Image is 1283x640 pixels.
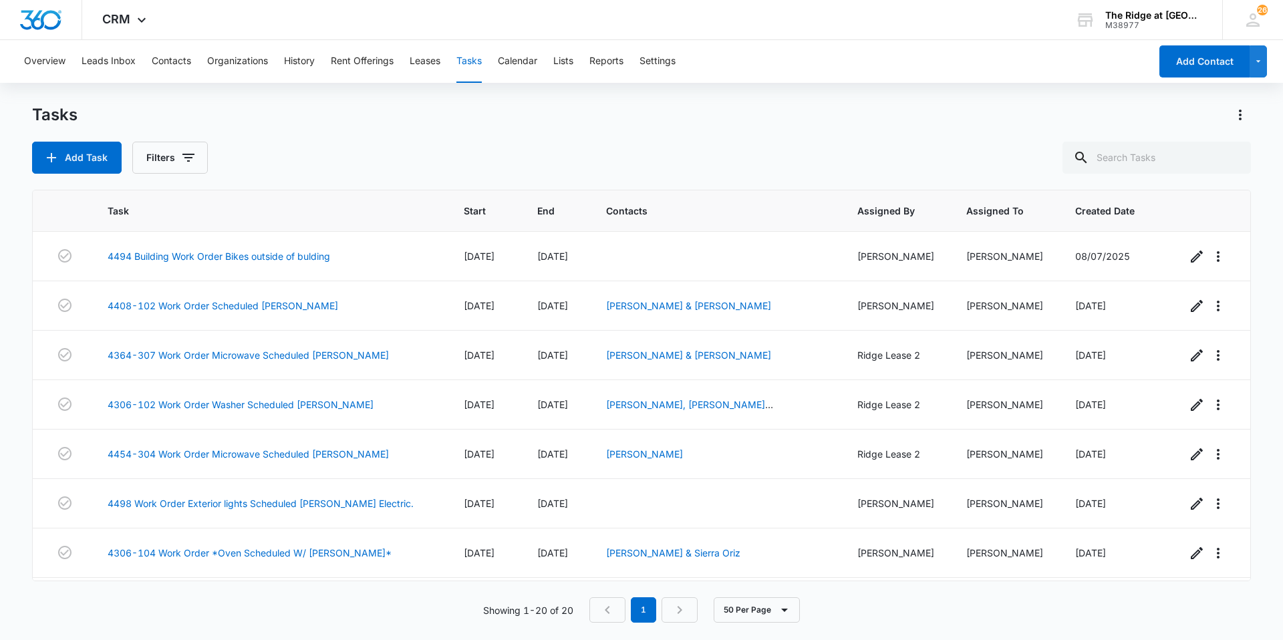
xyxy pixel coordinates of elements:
[108,496,414,510] a: 4498 Work Order Exterior lights Scheduled [PERSON_NAME] Electric.
[966,496,1043,510] div: [PERSON_NAME]
[1230,104,1251,126] button: Actions
[1105,21,1203,30] div: account id
[1075,547,1106,558] span: [DATE]
[32,105,78,125] h1: Tasks
[606,204,806,218] span: Contacts
[966,299,1043,313] div: [PERSON_NAME]
[1075,251,1130,262] span: 08/07/2025
[1075,498,1106,509] span: [DATE]
[108,546,392,560] a: 4306-104 Work Order *Oven Scheduled W/ [PERSON_NAME]*
[606,547,740,558] a: [PERSON_NAME] & Sierra Oriz
[1159,45,1250,77] button: Add Contact
[1257,5,1268,15] div: notifications count
[606,349,771,361] a: [PERSON_NAME] & [PERSON_NAME]
[108,397,374,412] a: 4306-102 Work Order Washer Scheduled [PERSON_NAME]
[1075,204,1135,218] span: Created Date
[631,597,656,623] em: 1
[589,40,623,83] button: Reports
[464,498,494,509] span: [DATE]
[537,498,568,509] span: [DATE]
[537,399,568,410] span: [DATE]
[108,299,338,313] a: 4408-102 Work Order Scheduled [PERSON_NAME]
[966,249,1043,263] div: [PERSON_NAME]
[537,547,568,558] span: [DATE]
[857,496,934,510] div: [PERSON_NAME]
[537,204,555,218] span: End
[857,348,934,362] div: Ridge Lease 2
[966,447,1043,461] div: [PERSON_NAME]
[331,40,394,83] button: Rent Offerings
[857,546,934,560] div: [PERSON_NAME]
[537,349,568,361] span: [DATE]
[108,348,389,362] a: 4364-307 Work Order Microwave Scheduled [PERSON_NAME]
[553,40,573,83] button: Lists
[966,546,1043,560] div: [PERSON_NAME]
[24,40,65,83] button: Overview
[606,300,771,311] a: [PERSON_NAME] & [PERSON_NAME]
[1075,448,1106,460] span: [DATE]
[537,300,568,311] span: [DATE]
[966,348,1043,362] div: [PERSON_NAME]
[1075,349,1106,361] span: [DATE]
[1062,142,1251,174] input: Search Tasks
[464,251,494,262] span: [DATE]
[108,447,389,461] a: 4454-304 Work Order Microwave Scheduled [PERSON_NAME]
[966,397,1043,412] div: [PERSON_NAME]
[152,40,191,83] button: Contacts
[537,251,568,262] span: [DATE]
[857,249,934,263] div: [PERSON_NAME]
[132,142,208,174] button: Filters
[1105,10,1203,21] div: account name
[108,204,412,218] span: Task
[456,40,482,83] button: Tasks
[82,40,136,83] button: Leads Inbox
[284,40,315,83] button: History
[32,142,122,174] button: Add Task
[483,603,573,617] p: Showing 1-20 of 20
[966,204,1024,218] span: Assigned To
[464,349,494,361] span: [DATE]
[606,399,773,424] a: [PERSON_NAME], [PERSON_NAME] [PERSON_NAME]
[857,397,934,412] div: Ridge Lease 2
[464,300,494,311] span: [DATE]
[537,448,568,460] span: [DATE]
[714,597,800,623] button: 50 Per Page
[464,547,494,558] span: [DATE]
[498,40,537,83] button: Calendar
[639,40,676,83] button: Settings
[857,447,934,461] div: Ridge Lease 2
[1075,300,1106,311] span: [DATE]
[464,399,494,410] span: [DATE]
[464,448,494,460] span: [DATE]
[102,12,130,26] span: CRM
[1257,5,1268,15] span: 26
[589,597,698,623] nav: Pagination
[857,299,934,313] div: [PERSON_NAME]
[464,204,486,218] span: Start
[857,204,915,218] span: Assigned By
[606,448,683,460] a: [PERSON_NAME]
[108,249,330,263] a: 4494 Building Work Order Bikes outside of bulding
[1075,399,1106,410] span: [DATE]
[207,40,268,83] button: Organizations
[410,40,440,83] button: Leases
